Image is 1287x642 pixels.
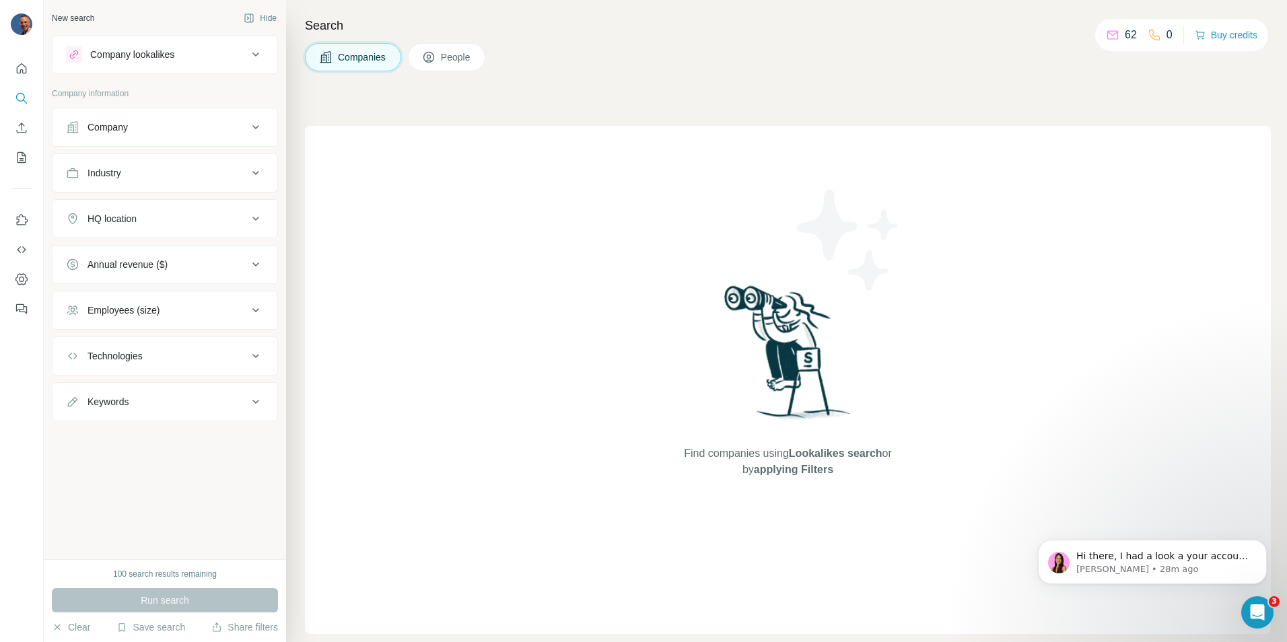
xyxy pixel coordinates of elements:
img: Surfe Illustration - Stars [788,180,909,301]
div: Employees (size) [88,304,160,317]
div: Company [88,120,128,134]
span: applying Filters [754,464,833,475]
button: Search [11,86,32,110]
button: Use Surfe API [11,238,32,262]
div: Annual revenue ($) [88,258,168,271]
span: People [441,50,472,64]
button: Enrich CSV [11,116,32,140]
div: HQ location [88,212,137,225]
h4: Search [305,16,1271,35]
button: Dashboard [11,267,32,291]
button: Hide [234,8,286,28]
img: Avatar [11,13,32,35]
div: Upgrade plan for full access to Surfe [411,3,557,32]
div: Company lookalikes [90,48,174,61]
button: Company [53,111,277,143]
div: 100 search results remaining [113,568,217,580]
button: Industry [53,157,277,189]
iframe: Intercom live chat [1241,596,1274,629]
button: Keywords [53,386,277,418]
button: Clear [52,620,90,634]
div: Keywords [88,395,129,408]
img: Surfe Illustration - Woman searching with binoculars [718,282,858,432]
button: Employees (size) [53,294,277,326]
span: Companies [338,50,387,64]
button: Technologies [53,340,277,372]
p: Company information [52,87,278,100]
button: Save search [116,620,185,634]
iframe: Intercom notifications message [1018,511,1287,606]
button: Buy credits [1195,26,1257,44]
div: New search [52,12,94,24]
button: My lists [11,145,32,170]
span: Find companies using or by [680,445,895,478]
button: Share filters [211,620,278,634]
button: Use Surfe on LinkedIn [11,208,32,232]
p: 0 [1167,27,1173,43]
button: Quick start [11,57,32,81]
span: Lookalikes search [789,448,882,459]
button: Feedback [11,297,32,321]
button: Company lookalikes [53,38,277,71]
span: 3 [1269,596,1280,607]
button: Annual revenue ($) [53,248,277,281]
div: Industry [88,166,121,180]
button: HQ location [53,203,277,235]
div: Technologies [88,349,143,363]
p: 62 [1125,27,1137,43]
